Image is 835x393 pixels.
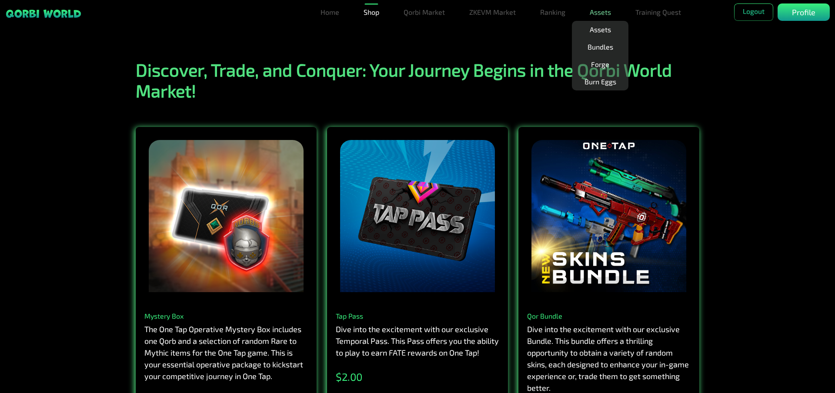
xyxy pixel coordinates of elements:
[734,3,773,21] button: Logout
[5,9,82,19] img: sticky brand-logo
[336,312,499,320] h4: Tap Pass
[360,3,383,21] a: Shop
[588,56,613,73] a: Forge
[317,3,343,21] a: Home
[527,312,691,320] h4: Qor Bundle
[584,38,617,56] a: Bundles
[466,3,519,21] a: ZKEVM Market
[400,3,448,21] a: Qorbi Market
[130,59,705,101] h1: Discover, Trade, and Conquer: Your Journey Begins in the Qorbi World Market!
[586,3,615,21] a: Assets
[144,312,308,320] h4: Mystery Box
[581,73,620,90] a: Burn Eggs
[537,3,569,21] a: Ranking
[632,3,685,21] a: Training Quest
[792,7,815,18] p: Profile
[336,323,499,359] p: Dive into the excitement with our exclusive Temporal Pass. This Pass offers you the ability to pl...
[336,369,499,382] div: $ 2 .00
[144,323,308,382] p: The One Tap Operative Mystery Box includes one Qorb and a selection of random Rare to Mythic item...
[586,21,615,38] a: Assets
